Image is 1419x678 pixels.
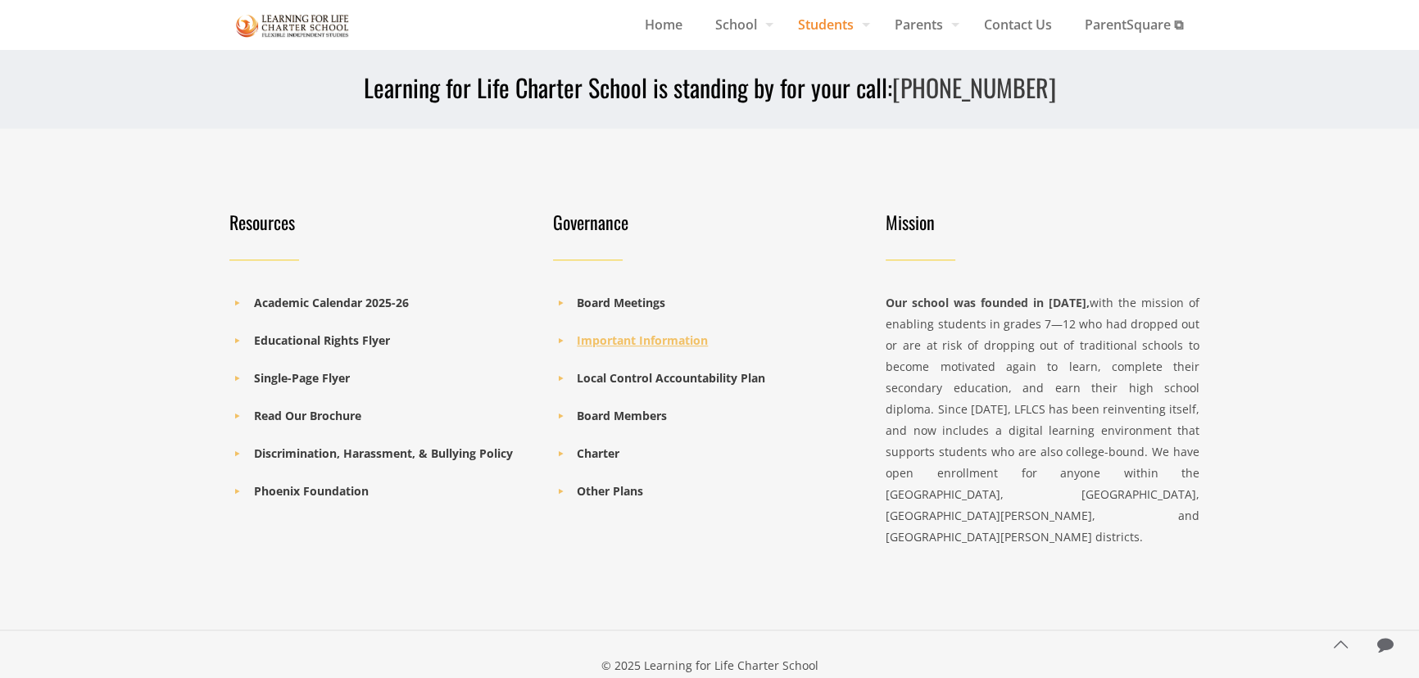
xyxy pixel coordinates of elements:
[577,295,665,310] a: Board Meetings
[892,69,1056,106] a: [PHONE_NUMBER]
[220,71,1199,104] h3: Learning for Life Charter School is standing by for your call:
[886,295,1090,310] strong: Our school was founded in [DATE],
[628,12,699,37] span: Home
[229,210,533,233] h4: Resources
[577,408,667,423] a: Board Members
[699,12,782,37] span: School
[1068,12,1199,37] span: ParentSquare ⧉
[577,483,643,499] a: Other Plans
[577,332,708,348] a: Important Information
[236,11,349,40] img: Enrollment (for School Year 2025-26)
[782,12,878,37] span: Students
[886,210,1199,233] h4: Mission
[968,12,1068,37] span: Contact Us
[254,445,513,461] a: Discrimination, Harassment, & Bullying Policy
[1323,627,1358,662] a: Back to top icon
[577,370,765,386] a: Local Control Accountability Plan
[254,483,369,499] a: Phoenix Foundation
[254,332,390,348] a: Educational Rights Flyer
[878,12,968,37] span: Parents
[254,408,361,423] a: Read Our Brochure
[220,655,1199,676] div: © 2025 Learning for Life Charter School
[254,370,350,386] a: Single-Page Flyer
[886,292,1199,548] div: with the mission of enabling students in grades 7—12 who had dropped out or are at risk of droppi...
[553,210,857,233] h4: Governance
[577,445,619,461] a: Charter
[254,295,409,310] a: Academic Calendar 2025-26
